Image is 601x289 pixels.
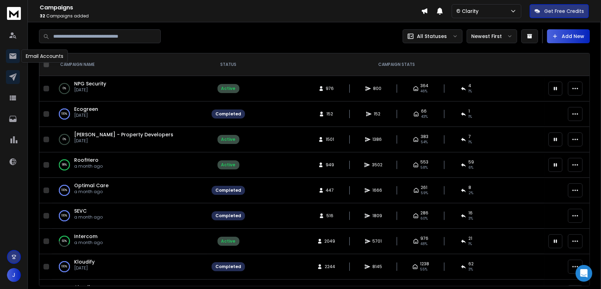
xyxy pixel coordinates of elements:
[468,267,473,272] span: 3 %
[468,216,473,221] span: 3 %
[417,33,447,40] p: All Statuses
[421,236,429,241] span: 976
[215,264,241,269] div: Completed
[326,188,334,193] span: 447
[221,238,236,244] div: Active
[74,182,109,189] a: Optimal Care
[468,114,472,120] span: 1 %
[215,188,241,193] div: Completed
[40,3,421,12] h1: Campaigns
[221,137,236,142] div: Active
[420,267,427,272] span: 55 %
[468,139,472,145] span: 1 %
[421,83,429,89] span: 364
[468,89,472,94] span: 1 %
[468,190,473,196] span: 2 %
[74,131,173,138] a: [PERSON_NAME] - Property Developers
[62,212,68,219] p: 100 %
[74,87,106,93] p: [DATE]
[74,258,95,265] span: Kloudify
[372,264,382,269] span: 8145
[74,80,106,87] a: NPG Security
[468,83,471,89] span: 4
[421,108,427,114] span: 66
[421,210,429,216] span: 286
[468,165,473,170] span: 6 %
[421,89,428,94] span: 46 %
[468,134,471,139] span: 7
[221,86,236,91] div: Active
[421,185,428,190] span: 261
[373,137,382,142] span: 1386
[325,238,335,244] span: 2049
[74,163,103,169] p: a month ago
[372,162,382,168] span: 3502
[215,213,241,219] div: Completed
[40,13,421,19] p: Campaigns added
[74,106,98,113] a: Ecogreen
[52,229,207,254] td: 60%Intercoma month ago
[62,187,68,194] p: 100 %
[62,238,67,245] p: 60 %
[74,240,103,245] p: a month ago
[421,190,428,196] span: 59 %
[215,111,241,117] div: Completed
[74,113,98,118] p: [DATE]
[52,203,207,229] td: 100%SEVCa month ago
[74,157,98,163] a: RoofHero
[40,13,45,19] span: 32
[52,178,207,203] td: 100%Optimal Carea month ago
[52,101,207,127] td: 100%Ecogreen[DATE]
[374,111,381,117] span: 152
[52,254,207,280] td: 100%Kloudify[DATE]
[467,29,517,43] button: Newest First
[373,238,382,244] span: 5701
[421,216,428,221] span: 60 %
[326,86,334,91] span: 976
[468,108,470,114] span: 1
[421,134,428,139] span: 383
[52,76,207,101] td: 0%NPG Security[DATE]
[421,165,428,170] span: 58 %
[63,136,66,143] p: 0 %
[52,152,207,178] td: 98%RoofHeroa month ago
[221,162,236,168] div: Active
[468,236,472,241] span: 21
[74,265,95,271] p: [DATE]
[421,241,428,247] span: 48 %
[468,210,473,216] span: 16
[207,53,249,76] th: STATUS
[372,213,382,219] span: 1809
[421,114,428,120] span: 43 %
[74,233,97,240] a: Intercom
[62,161,67,168] p: 98 %
[325,264,335,269] span: 2244
[62,111,68,117] p: 100 %
[52,127,207,152] td: 0%[PERSON_NAME] - Property Developers[DATE]
[468,159,474,165] span: 59
[421,159,429,165] span: 553
[547,29,590,43] button: Add New
[52,53,207,76] th: CAMPAIGN NAME
[326,111,333,117] span: 152
[421,139,428,145] span: 54 %
[576,265,592,282] div: Open Intercom Messenger
[544,8,584,15] p: Get Free Credits
[326,137,334,142] span: 1501
[63,85,66,92] p: 0 %
[7,268,21,282] button: J
[7,7,21,20] img: logo
[468,261,474,267] span: 62
[21,50,68,63] div: Email Accounts
[468,185,471,190] span: 8
[530,4,589,18] button: Get Free Credits
[62,263,68,270] p: 100 %
[372,188,382,193] span: 1666
[74,189,109,195] p: a month ago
